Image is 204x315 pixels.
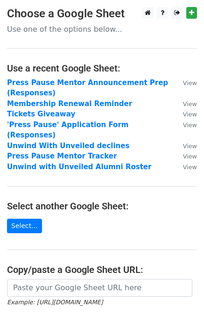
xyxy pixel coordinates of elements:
[174,152,197,160] a: View
[183,122,197,129] small: View
[7,7,197,21] h3: Choose a Google Sheet
[174,163,197,171] a: View
[183,164,197,171] small: View
[7,200,197,212] h4: Select another Google Sheet:
[183,100,197,107] small: View
[174,121,197,129] a: View
[7,63,197,74] h4: Use a recent Google Sheet:
[7,264,197,275] h4: Copy/paste a Google Sheet URL:
[7,142,129,150] a: Unwind With Unveiled declines
[7,152,117,160] a: Press Pause Mentor Tracker
[183,111,197,118] small: View
[174,142,197,150] a: View
[7,110,75,118] a: Tickets Giveaway
[183,143,197,150] small: View
[7,299,103,306] small: Example: [URL][DOMAIN_NAME]
[7,24,197,34] p: Use one of the options below...
[7,279,192,297] input: Paste your Google Sheet URL here
[7,163,151,171] a: Unwind with Unveiled Alumni Roster
[183,79,197,86] small: View
[7,121,128,140] a: 'Press Pause' Application Form (Responses)
[7,100,132,108] a: Membership Renewal Reminder
[174,100,197,108] a: View
[174,110,197,118] a: View
[7,219,42,233] a: Select...
[174,79,197,87] a: View
[183,153,197,160] small: View
[7,79,168,98] a: Press Pause Mentor Announcement Prep (Responses)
